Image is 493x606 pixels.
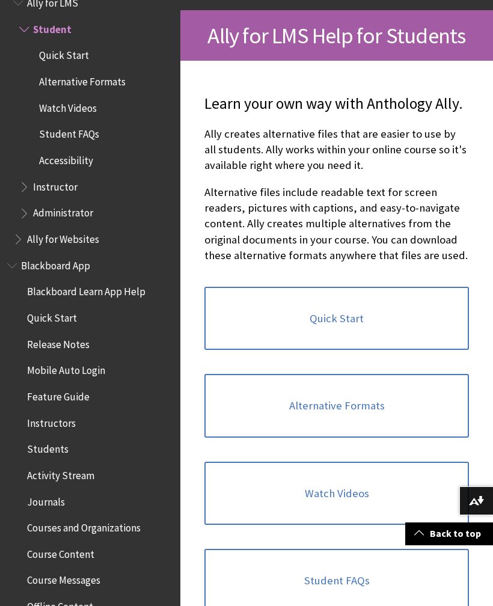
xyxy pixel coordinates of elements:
[204,462,469,525] a: Watch Videos
[204,185,469,263] p: Alternative files include readable text for screen readers, pictures with captions, and easy-to-n...
[33,177,78,193] span: Instructor
[204,287,469,350] a: Quick Start
[27,465,94,482] span: Activity Stream
[39,150,93,167] span: Accessibility
[27,413,76,429] span: Instructors
[27,282,145,298] span: Blackboard Learn App Help
[39,46,89,62] span: Quick Start
[39,72,126,88] span: Alternative Formats
[21,256,90,272] span: Blackboard App
[405,522,493,545] a: Back to top
[27,334,90,350] span: Release Notes
[39,124,99,141] span: Student FAQs
[27,229,99,245] span: Ally for Websites
[27,387,90,403] span: Feature Guide
[27,571,100,587] span: Course Messages
[39,98,97,114] span: Watch Videos
[204,126,469,174] p: Ally creates alternative files that are easier to use by all students. Ally works within your onl...
[204,374,469,438] a: Alternative Formats
[27,544,94,560] span: Course Content
[33,203,93,219] span: Administrator
[27,492,65,508] span: Journals
[204,93,469,115] p: Learn your own way with Anthology Ally.
[27,361,105,377] span: Mobile Auto Login
[27,518,141,534] span: Courses and Organizations
[33,19,72,35] span: Student
[27,308,77,324] span: Quick Start
[27,439,69,455] span: Students
[207,22,465,49] span: Ally for LMS Help for Students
